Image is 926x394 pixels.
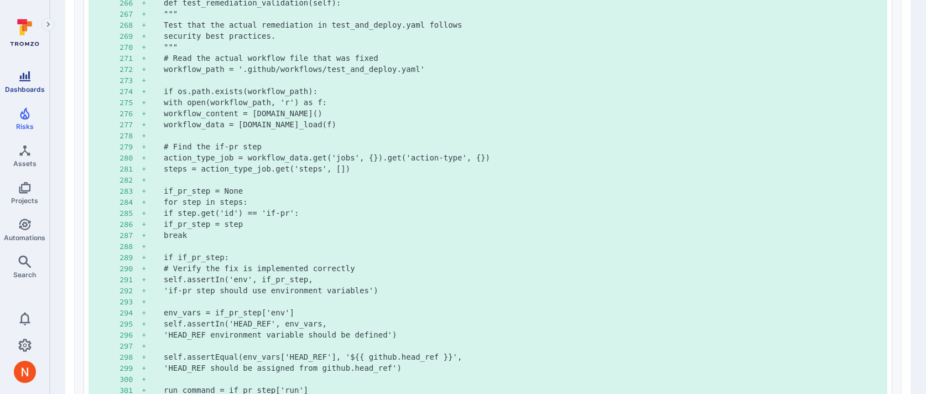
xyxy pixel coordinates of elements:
div: + [142,163,164,174]
div: 276 [119,108,142,119]
div: 287 [119,230,142,241]
span: Dashboards [5,85,45,94]
span: Automations [4,234,45,242]
pre: """ [164,42,878,53]
div: 291 [119,274,142,285]
span: Search [13,271,36,279]
div: 267 [119,8,142,19]
div: 294 [119,307,142,318]
div: Neeren Patki [14,361,36,383]
pre: workflow_content = [DOMAIN_NAME]() [164,108,878,119]
pre: action_type_job = workflow_data.get('jobs', {}).get('action-type', {}) [164,152,878,163]
div: 288 [119,241,142,252]
div: + [142,351,164,362]
div: + [142,241,164,252]
div: + [142,263,164,274]
div: + [142,329,164,340]
div: 277 [119,119,142,130]
div: 289 [119,252,142,263]
div: + [142,362,164,374]
div: 298 [119,351,142,362]
pre: if_pr_step = None [164,185,878,196]
div: 273 [119,75,142,86]
div: + [142,19,164,30]
span: Projects [11,196,38,205]
pre: # Find the if-pr step [164,141,878,152]
div: + [142,252,164,263]
div: + [142,30,164,42]
pre: self.assertIn('env', if_pr_step, [164,274,878,285]
pre: workflow_data = [DOMAIN_NAME]_load(f) [164,119,878,130]
div: 274 [119,86,142,97]
div: 270 [119,42,142,53]
div: + [142,64,164,75]
pre: 'HEAD_REF should be assigned from github.head_ref') [164,362,878,374]
pre: with open(workflow_path, 'r') as f: [164,97,878,108]
div: 272 [119,64,142,75]
div: + [142,296,164,307]
pre: security best practices. [164,30,878,42]
div: 295 [119,318,142,329]
div: 293 [119,296,142,307]
pre: if_pr_step = step [164,219,878,230]
pre: """ [164,8,878,19]
div: + [142,53,164,64]
pre: if os.path.exists(workflow_path): [164,86,878,97]
div: + [142,318,164,329]
div: 275 [119,97,142,108]
div: 299 [119,362,142,374]
div: 278 [119,130,142,141]
pre: steps = action_type_job.get('steps', []) [164,163,878,174]
div: + [142,219,164,230]
div: 279 [119,141,142,152]
div: + [142,75,164,86]
i: Expand navigation menu [44,20,52,29]
div: + [142,119,164,130]
div: + [142,196,164,208]
div: 268 [119,19,142,30]
span: Risks [16,122,34,131]
div: + [142,152,164,163]
div: 284 [119,196,142,208]
pre: self.assertIn('HEAD_REF', env_vars, [164,318,878,329]
div: 283 [119,185,142,196]
div: + [142,307,164,318]
span: Assets [13,159,37,168]
pre: for step in steps: [164,196,878,208]
div: 269 [119,30,142,42]
div: + [142,108,164,119]
pre: # Read the actual workflow file that was fixed [164,53,878,64]
img: ACg8ocIprwjrgDQnDsNSk9Ghn5p5-B8DpAKWoJ5Gi9syOE4K59tr4Q=s96-c [14,361,36,383]
div: 286 [119,219,142,230]
pre: # Verify the fix is implemented correctly [164,263,878,274]
div: + [142,208,164,219]
pre: self.assertEqual(env_vars['HEAD_REF'], '${{ github.head_ref }}', [164,351,878,362]
div: + [142,340,164,351]
pre: if if_pr_step: [164,252,878,263]
div: 281 [119,163,142,174]
div: + [142,185,164,196]
pre: workflow_path = '.github/workflows/test_and_deploy.yaml' [164,64,878,75]
div: + [142,97,164,108]
div: + [142,230,164,241]
div: + [142,86,164,97]
div: 271 [119,53,142,64]
div: + [142,130,164,141]
div: 285 [119,208,142,219]
div: 290 [119,263,142,274]
pre: env_vars = if_pr_step['env'] [164,307,878,318]
pre: if step.get('id') == 'if-pr': [164,208,878,219]
div: 282 [119,174,142,185]
div: 280 [119,152,142,163]
div: 300 [119,374,142,385]
div: + [142,285,164,296]
div: + [142,141,164,152]
div: + [142,8,164,19]
pre: 'if-pr step should use environment variables') [164,285,878,296]
div: + [142,174,164,185]
div: + [142,374,164,385]
div: + [142,42,164,53]
pre: Test that the actual remediation in test_and_deploy.yaml follows [164,19,878,30]
button: Expand navigation menu [41,18,55,31]
pre: 'HEAD_REF environment variable should be defined') [164,329,878,340]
